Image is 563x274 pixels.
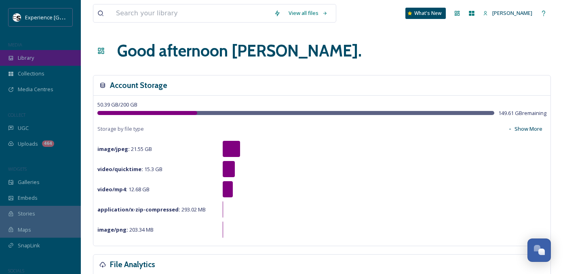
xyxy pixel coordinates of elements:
[18,178,40,186] span: Galleries
[8,42,22,48] span: MEDIA
[110,259,155,270] h3: File Analytics
[97,186,150,193] span: 12.68 GB
[42,140,54,147] div: 464
[117,39,362,63] h1: Good afternoon [PERSON_NAME] .
[97,206,180,213] strong: application/x-zip-compressed :
[18,140,38,148] span: Uploads
[97,226,128,233] strong: image/png :
[110,79,167,91] h3: Account Storage
[18,70,44,77] span: Collections
[479,5,536,21] a: [PERSON_NAME]
[285,5,332,21] a: View all files
[25,13,105,21] span: Experience [GEOGRAPHIC_DATA]
[97,206,206,213] span: 293.02 MB
[97,165,143,173] strong: video/quicktime :
[97,226,154,233] span: 203.34 MB
[112,4,270,22] input: Search your library
[97,125,144,133] span: Storage by file type
[405,8,446,19] a: What's New
[18,210,35,218] span: Stories
[504,121,546,137] button: Show More
[8,112,25,118] span: COLLECT
[97,186,127,193] strong: video/mp4 :
[18,194,38,202] span: Embeds
[8,166,27,172] span: WIDGETS
[8,268,24,274] span: SOCIALS
[18,242,40,249] span: SnapLink
[527,238,551,262] button: Open Chat
[97,101,137,108] span: 50.39 GB / 200 GB
[18,124,29,132] span: UGC
[13,13,21,21] img: WSCC%20ES%20Socials%20Icon%20-%20Secondary%20-%20Black.jpg
[498,109,546,117] span: 149.61 GB remaining
[18,54,34,62] span: Library
[18,226,31,234] span: Maps
[18,86,53,93] span: Media Centres
[97,165,162,173] span: 15.3 GB
[492,9,532,17] span: [PERSON_NAME]
[97,145,152,153] span: 21.55 GB
[97,145,130,153] strong: image/jpeg :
